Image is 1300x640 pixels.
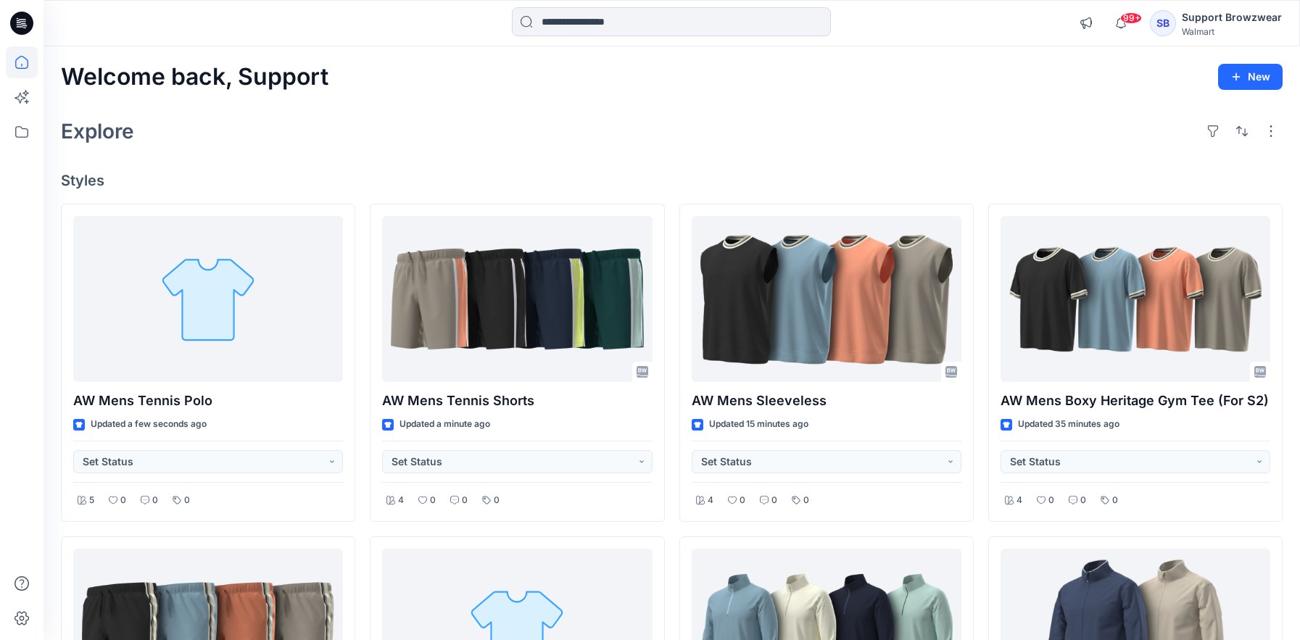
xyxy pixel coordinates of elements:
[1018,417,1119,432] p: Updated 35 minutes ago
[1150,10,1176,36] div: SB
[89,493,94,508] p: 5
[1080,493,1086,508] p: 0
[708,493,713,508] p: 4
[120,493,126,508] p: 0
[709,417,808,432] p: Updated 15 minutes ago
[399,417,490,432] p: Updated a minute ago
[1182,26,1282,37] div: Walmart
[1120,12,1142,24] span: 99+
[61,64,328,91] h2: Welcome back, Support
[1001,216,1270,383] a: AW Mens Boxy Heritage Gym Tee (For S2)
[91,417,207,432] p: Updated a few seconds ago
[184,493,190,508] p: 0
[771,493,777,508] p: 0
[1017,493,1022,508] p: 4
[152,493,158,508] p: 0
[462,493,468,508] p: 0
[430,493,436,508] p: 0
[61,120,134,143] h2: Explore
[692,216,961,383] a: AW Mens Sleeveless
[382,216,652,383] a: AW Mens Tennis Shorts
[1218,64,1283,90] button: New
[1182,9,1282,26] div: Support Browzwear
[1048,493,1054,508] p: 0
[1112,493,1118,508] p: 0
[61,172,1283,189] h4: Styles
[692,391,961,411] p: AW Mens Sleeveless
[494,493,500,508] p: 0
[382,391,652,411] p: AW Mens Tennis Shorts
[803,493,809,508] p: 0
[73,216,343,383] a: AW Mens Tennis Polo
[73,391,343,411] p: AW Mens Tennis Polo
[1001,391,1270,411] p: AW Mens Boxy Heritage Gym Tee (For S2)
[398,493,404,508] p: 4
[740,493,745,508] p: 0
